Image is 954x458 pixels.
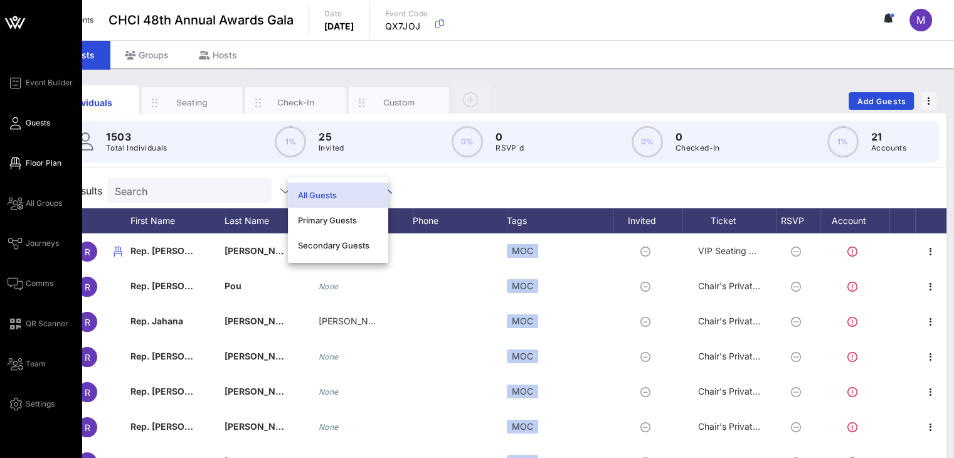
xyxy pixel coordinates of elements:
[225,386,374,397] span: [PERSON_NAME] [PERSON_NAME]
[507,208,613,233] div: Tags
[298,215,378,225] div: Primary Guests
[909,9,932,31] div: M
[298,190,378,200] div: All Guests
[496,142,524,154] p: RSVP`d
[85,282,90,292] span: R
[26,358,46,370] span: Team
[324,20,354,33] p: [DATE]
[184,41,252,69] div: Hosts
[698,421,802,432] span: Chair's Private Reception
[164,97,220,109] div: Seating
[698,280,802,291] span: Chair's Private Reception
[496,129,524,144] p: 0
[849,92,914,110] button: Add Guests
[385,8,428,20] p: Event Code
[109,11,294,29] span: CHCI 48th Annual Awards Gala
[110,41,184,69] div: Groups
[698,316,802,326] span: Chair's Private Reception
[613,208,682,233] div: Invited
[26,238,59,249] span: Journeys
[8,236,59,251] a: Journeys
[85,317,90,328] span: R
[682,208,776,233] div: Ticket
[106,142,167,154] p: Total Individuals
[676,142,720,154] p: Checked-In
[319,282,339,291] i: None
[8,397,55,412] a: Settings
[871,129,906,144] p: 21
[507,279,538,293] div: MOC
[26,398,55,410] span: Settings
[371,97,427,109] div: Custom
[507,244,538,258] div: MOC
[298,240,378,250] div: Secondary Guests
[26,77,73,88] span: Event Builder
[130,316,183,326] span: Rep. Jahana
[225,208,319,233] div: Last Name
[8,356,46,371] a: Team
[130,208,225,233] div: First Name
[8,156,61,171] a: Floor Plan
[225,316,299,326] span: [PERSON_NAME]
[85,422,90,433] span: R
[857,97,906,106] span: Add Guests
[85,247,90,257] span: R
[698,386,802,397] span: Chair's Private Reception
[85,352,90,363] span: R
[319,387,339,397] i: None
[507,349,538,363] div: MOC
[698,245,861,256] span: VIP Seating & Chair's Private Reception
[106,129,167,144] p: 1503
[225,351,299,361] span: [PERSON_NAME]
[319,129,344,144] p: 25
[916,14,925,26] span: M
[26,278,53,289] span: Comms
[130,386,226,397] span: Rep. [PERSON_NAME]
[319,422,339,432] i: None
[26,318,68,329] span: QR Scanner
[413,208,507,233] div: Phone
[8,75,73,90] a: Event Builder
[871,142,906,154] p: Accounts
[820,208,889,233] div: Account
[507,385,538,398] div: MOC
[130,280,226,291] span: Rep. [PERSON_NAME]
[319,316,542,326] span: [PERSON_NAME][EMAIL_ADDRESS][DOMAIN_NAME]
[8,316,68,331] a: QR Scanner
[26,117,50,129] span: Guests
[61,96,117,109] div: Individuals
[225,245,299,256] span: [PERSON_NAME]
[324,8,354,20] p: Date
[225,280,241,291] span: Pou
[8,196,62,211] a: All Groups
[85,387,90,398] span: R
[676,129,720,144] p: 0
[130,245,226,256] span: Rep. [PERSON_NAME]
[319,352,339,361] i: None
[698,351,802,361] span: Chair's Private Reception
[8,115,50,130] a: Guests
[385,20,428,33] p: QX7JOJ
[268,97,324,109] div: Check-In
[26,198,62,209] span: All Groups
[776,208,820,233] div: RSVP
[26,157,61,169] span: Floor Plan
[8,276,53,291] a: Comms
[225,421,299,432] span: [PERSON_NAME]
[507,420,538,434] div: MOC
[130,421,226,432] span: Rep. [PERSON_NAME]
[319,142,344,154] p: Invited
[507,314,538,328] div: MOC
[130,351,226,361] span: Rep. [PERSON_NAME]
